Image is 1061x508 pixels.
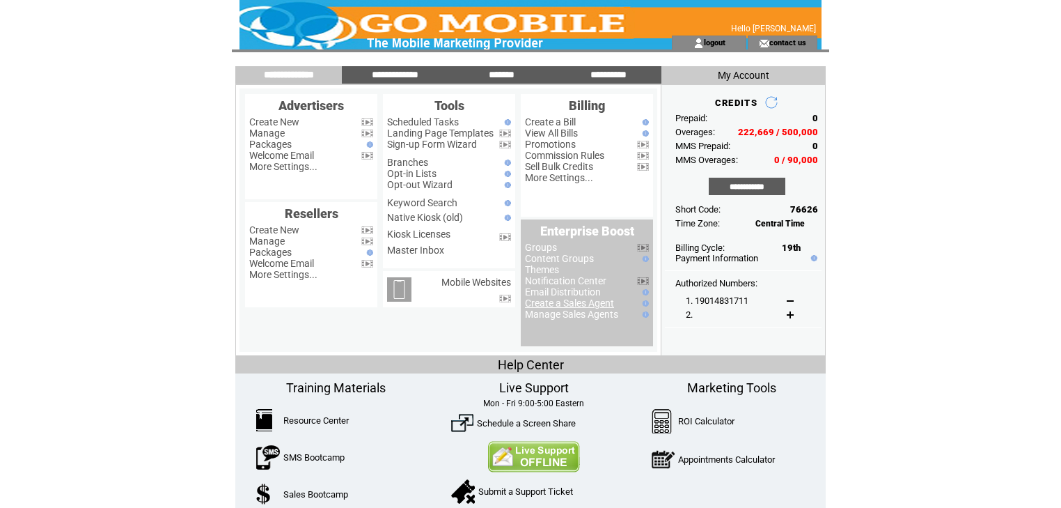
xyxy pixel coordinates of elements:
[387,229,450,240] a: Kiosk Licenses
[256,409,272,431] img: ResourceCenter.png
[451,412,473,434] img: ScreenShare.png
[540,224,634,238] span: Enterprise Boost
[387,168,437,179] a: Opt-in Lists
[808,255,817,261] img: help.gif
[434,98,464,113] span: Tools
[678,416,734,426] a: ROI Calculator
[525,309,618,320] a: Manage Sales Agents
[387,277,411,302] img: mobile-websites.png
[637,277,649,285] img: video.png
[637,163,649,171] img: video.png
[387,128,494,139] a: Landing Page Templates
[718,70,769,81] span: My Account
[675,141,730,151] span: MMS Prepaid:
[774,155,818,165] span: 0 / 90,000
[361,226,373,234] img: video.png
[286,380,386,395] span: Training Materials
[249,116,299,128] a: Create New
[477,418,576,429] a: Schedule a Screen Share
[249,139,292,150] a: Packages
[639,289,649,295] img: help.gif
[283,452,345,463] a: SMS Bootcamp
[755,219,805,229] span: Central Time
[675,278,757,288] span: Authorized Numbers:
[687,380,776,395] span: Marketing Tools
[525,161,593,172] a: Sell Bulk Credits
[569,98,605,113] span: Billing
[278,98,344,113] span: Advertisers
[387,179,453,190] a: Opt-out Wizard
[256,484,272,505] img: SalesBootcamp.png
[501,160,511,166] img: help.gif
[637,244,649,252] img: video.png
[525,286,601,298] a: Email Distribution
[769,38,806,47] a: contact us
[678,454,775,465] a: Appointments Calculator
[387,212,463,223] a: Native Kiosk (old)
[759,38,769,49] img: contact_us_icon.gif
[525,298,614,309] a: Create a Sales Agent
[487,441,580,472] img: Contact Us
[731,24,816,33] span: Hello [PERSON_NAME]
[501,171,511,177] img: help.gif
[249,161,317,172] a: More Settings...
[675,113,707,123] span: Prepaid:
[283,415,349,426] a: Resource Center
[363,249,373,256] img: help.gif
[501,215,511,221] img: help.gif
[525,172,593,183] a: More Settings...
[441,277,511,288] a: Mobile Websites
[675,253,758,263] a: Payment Information
[387,197,457,208] a: Keyword Search
[790,204,818,215] span: 76626
[499,233,511,241] img: video.png
[675,204,721,215] span: Short Code:
[499,141,511,148] img: video.png
[675,127,715,137] span: Overages:
[361,152,373,160] img: video.png
[525,264,559,275] a: Themes
[387,139,477,150] a: Sign-up Form Wizard
[249,269,317,280] a: More Settings...
[499,130,511,137] img: video.png
[387,116,459,128] a: Scheduled Tasks
[693,38,704,49] img: account_icon.gif
[249,247,292,258] a: Packages
[525,253,594,264] a: Content Groups
[249,258,314,269] a: Welcome Email
[782,243,801,253] span: 19th
[652,447,675,472] img: AppointmentCalc.png
[363,141,373,148] img: help.gif
[499,380,569,395] span: Live Support
[675,243,725,253] span: Billing Cycle:
[525,242,557,253] a: Groups
[637,141,649,148] img: video.png
[501,200,511,206] img: help.gif
[675,218,720,229] span: Time Zone:
[285,206,338,221] span: Resellers
[686,309,693,320] span: 2.
[812,113,818,123] span: 0
[451,479,475,504] img: SupportTicket.png
[639,256,649,262] img: help.gif
[249,224,299,236] a: Create New
[525,275,606,286] a: Notification Center
[812,141,818,151] span: 0
[361,130,373,137] img: video.png
[501,119,511,125] img: help.gif
[478,486,573,497] a: Submit a Support Ticket
[283,489,348,500] a: Sales Bootcamp
[525,150,604,161] a: Commission Rules
[639,311,649,318] img: help.gif
[525,139,576,150] a: Promotions
[675,155,738,165] span: MMS Overages:
[387,245,444,256] a: Master Inbox
[249,236,285,247] a: Manage
[652,409,673,433] img: Calculator.png
[361,238,373,245] img: video.png
[249,150,314,161] a: Welcome Email
[256,445,280,470] img: SMSBootcamp.png
[501,182,511,188] img: help.gif
[361,118,373,126] img: video.png
[639,119,649,125] img: help.gif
